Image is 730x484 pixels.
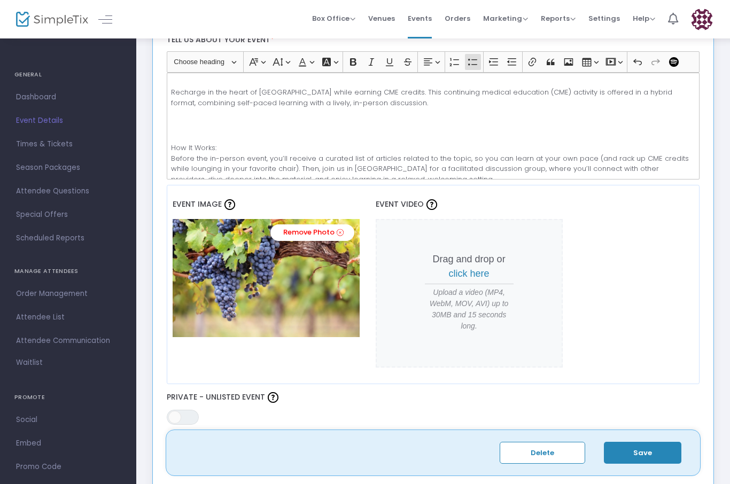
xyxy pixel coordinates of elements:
img: question-mark [268,392,278,403]
span: Season Packages [16,161,120,175]
p: Drag and drop or [425,252,514,281]
a: Remove Photo [270,224,354,241]
span: Scheduled Reports [16,231,120,245]
h4: GENERAL [14,64,122,85]
h4: MANAGE ATTENDEES [14,261,122,282]
span: Choose heading [174,56,229,68]
img: RedMinimalistWineBrandProductPromotionInstagramPost.jpeg [173,219,360,337]
div: Rich Text Editor, main [167,73,700,179]
span: Help [633,13,655,24]
p: How It Works: Before the in-person event, you’ll receive a curated list of articles related to th... [171,143,695,184]
p: Recharge in the heart of [GEOGRAPHIC_DATA] while earning CME credits. This continuing medical edu... [171,87,695,108]
img: question-mark [426,199,437,210]
span: Times & Tickets [16,137,120,151]
span: Attendee Communication [16,334,120,348]
span: Orders [445,5,470,32]
span: Settings [588,5,620,32]
span: Event Video [376,199,424,209]
h4: PROMOTE [14,387,122,408]
span: Upload a video (MP4, WebM, MOV, AVI) up to 30MB and 15 seconds long. [425,287,514,332]
span: click here [449,268,490,279]
span: Reports [541,13,576,24]
span: Special Offers [16,208,120,222]
span: Order Management [16,287,120,301]
button: Save [604,442,681,464]
span: Social [16,413,120,427]
span: Dashboard [16,90,120,104]
span: Events [408,5,432,32]
span: Promo Code [16,460,120,474]
span: Event Image [173,199,222,209]
img: question-mark [224,199,235,210]
span: Attendee Questions [16,184,120,198]
span: Box Office [312,13,355,24]
span: Waitlist [16,357,43,368]
label: Private - Unlisted Event [167,389,700,405]
div: Editor toolbar [167,51,700,73]
button: Choose heading [169,54,241,71]
span: Embed [16,436,120,450]
span: Attendee List [16,310,120,324]
span: Venues [368,5,395,32]
span: Marketing [483,13,528,24]
label: Tell us about your event [161,29,705,51]
span: Event Details [16,114,120,128]
button: Delete [500,442,585,464]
